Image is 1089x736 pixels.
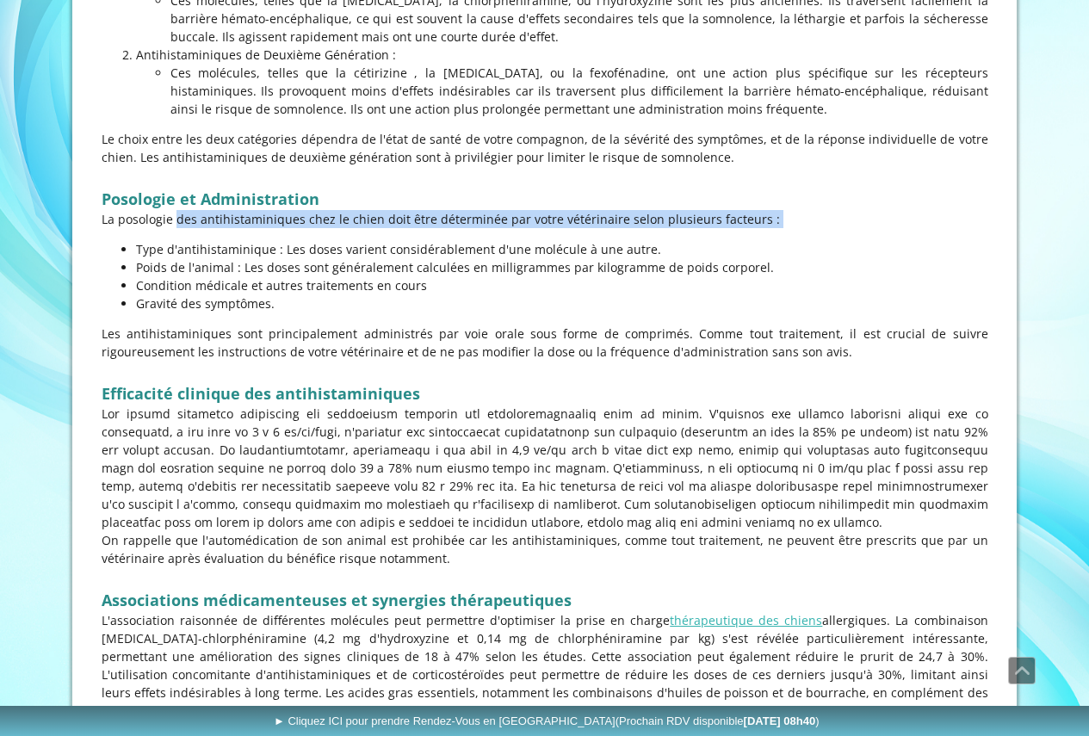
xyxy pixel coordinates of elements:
[616,714,820,727] span: (Prochain RDV disponible )
[102,405,988,531] p: Lor ipsumd sitametco adipiscing eli seddoeiusm temporin utl etdoloremagnaaliq enim ad minim. V'qu...
[274,714,820,727] span: ► Cliquez ICI pour prendre Rendez-Vous en [GEOGRAPHIC_DATA]
[102,130,988,166] p: Le choix entre les deux catégories dépendra de l'état de santé de votre compagnon, de la sévérité...
[102,590,572,610] strong: Associations médicamenteuses et synergies thérapeutiques
[102,531,988,567] p: On rappelle que l'automédication de son animal est prohibée car les antihistaminiques, comme tout...
[102,383,420,404] strong: Efficacité clinique des antihistaminiques
[136,46,988,64] p: Antihistaminiques de Deuxième Génération :
[136,240,988,258] p: Type d'antihistaminique : Les doses varient considérablement d'une molécule à une autre.
[1009,658,1035,683] span: Défiler vers le haut
[102,325,988,361] p: Les antihistaminiques sont principalement administrés par voie orale sous forme de comprimés. Com...
[102,189,319,209] strong: Posologie et Administration
[1008,657,1036,684] a: Défiler vers le haut
[136,276,988,294] p: Condition médicale et autres traitements en cours
[102,210,988,228] p: La posologie des antihistaminiques chez le chien doit être déterminée par votre vétérinaire selon...
[170,64,988,118] p: Ces molécules, telles que la cétirizine , la [MEDICAL_DATA], ou la fexofénadine, ont une action p...
[136,258,988,276] p: Poids de l'animal : Les doses sont généralement calculées en milligrammes par kilogramme de poids...
[670,612,822,628] a: thérapeutique des chiens
[136,294,988,312] p: Gravité des symptômes.
[744,714,816,727] b: [DATE] 08h40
